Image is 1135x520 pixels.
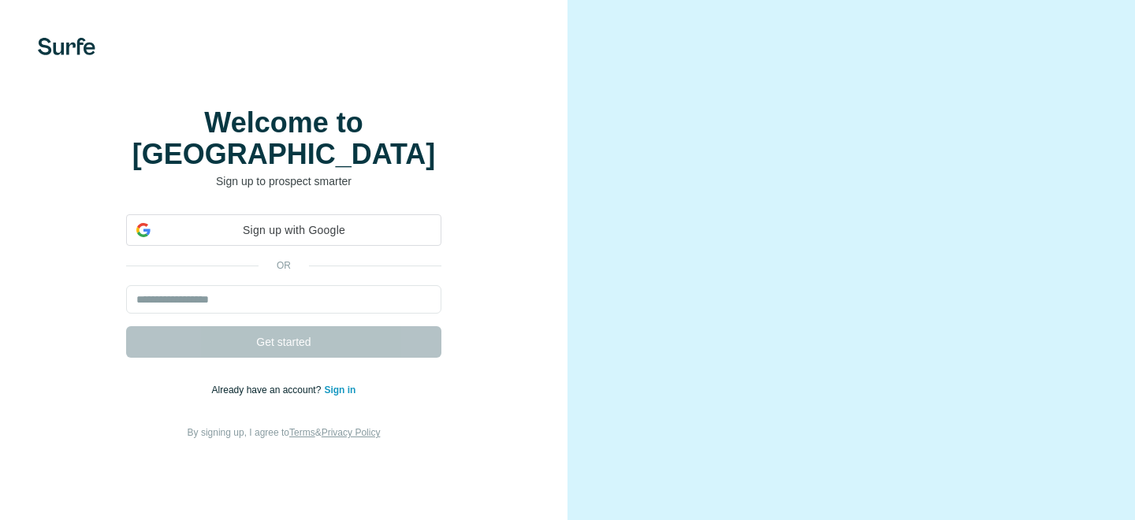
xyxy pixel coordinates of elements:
span: Already have an account? [212,384,325,396]
h1: Welcome to [GEOGRAPHIC_DATA] [126,107,441,170]
a: Terms [289,427,315,438]
img: Surfe's logo [38,38,95,55]
div: Sign up with Google [126,214,441,246]
span: By signing up, I agree to & [188,427,381,438]
a: Sign in [324,384,355,396]
a: Privacy Policy [322,427,381,438]
p: or [259,258,309,273]
p: Sign up to prospect smarter [126,173,441,189]
span: Sign up with Google [157,222,431,239]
